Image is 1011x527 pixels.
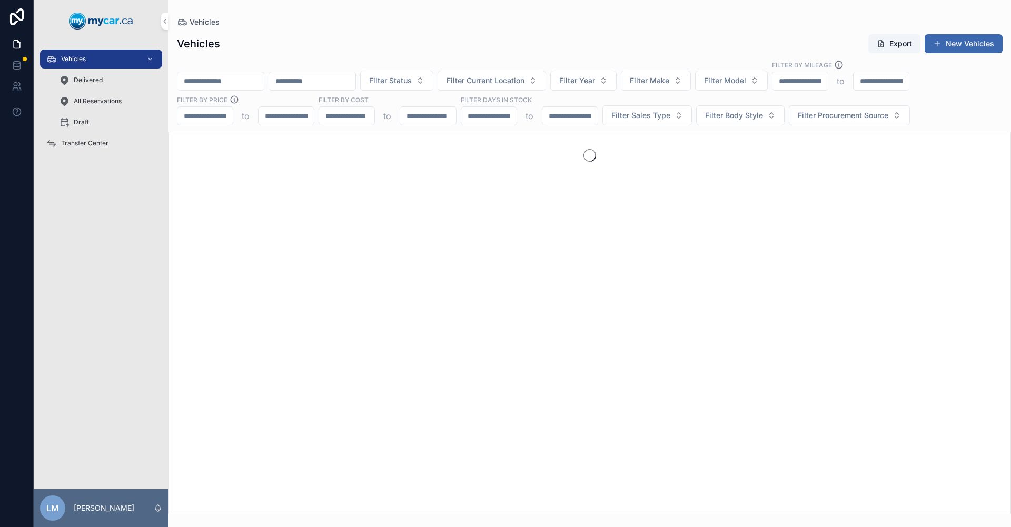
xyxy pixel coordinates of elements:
[447,75,524,86] span: Filter Current Location
[526,110,533,122] p: to
[61,139,108,148] span: Transfer Center
[74,503,134,513] p: [PERSON_NAME]
[40,50,162,69] a: Vehicles
[550,71,617,91] button: Select Button
[53,113,162,132] a: Draft
[177,17,220,27] a: Vehicles
[242,110,250,122] p: to
[868,34,920,53] button: Export
[559,75,595,86] span: Filter Year
[705,110,763,121] span: Filter Body Style
[360,71,433,91] button: Select Button
[53,71,162,90] a: Delivered
[789,105,910,125] button: Select Button
[190,17,220,27] span: Vehicles
[630,75,669,86] span: Filter Make
[40,134,162,153] a: Transfer Center
[925,34,1003,53] button: New Vehicles
[438,71,546,91] button: Select Button
[34,42,168,167] div: scrollable content
[53,92,162,111] a: All Reservations
[798,110,888,121] span: Filter Procurement Source
[704,75,746,86] span: Filter Model
[602,105,692,125] button: Select Button
[69,13,133,30] img: App logo
[621,71,691,91] button: Select Button
[319,95,369,104] label: FILTER BY COST
[46,502,59,514] span: LM
[369,75,412,86] span: Filter Status
[772,60,832,70] label: Filter By Mileage
[177,95,227,104] label: FILTER BY PRICE
[177,36,220,51] h1: Vehicles
[461,95,532,104] label: Filter Days In Stock
[695,71,768,91] button: Select Button
[74,97,122,105] span: All Reservations
[611,110,670,121] span: Filter Sales Type
[383,110,391,122] p: to
[74,118,89,126] span: Draft
[61,55,86,63] span: Vehicles
[696,105,785,125] button: Select Button
[837,75,845,87] p: to
[74,76,103,84] span: Delivered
